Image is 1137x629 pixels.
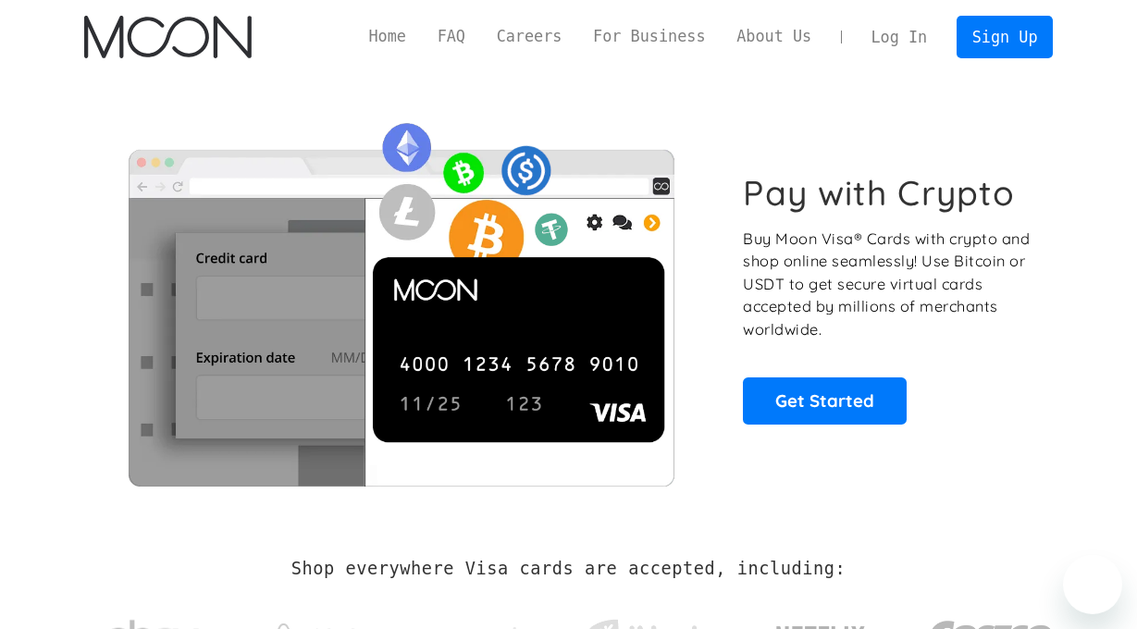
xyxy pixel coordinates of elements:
h2: Shop everywhere Visa cards are accepted, including: [291,559,846,579]
a: Careers [481,25,577,48]
a: home [84,16,252,58]
a: FAQ [422,25,481,48]
img: Moon Logo [84,16,252,58]
a: About Us [721,25,827,48]
a: Log In [856,17,943,57]
p: Buy Moon Visa® Cards with crypto and shop online seamlessly! Use Bitcoin or USDT to get secure vi... [743,228,1032,341]
a: Get Started [743,377,907,424]
a: Home [353,25,422,48]
h1: Pay with Crypto [743,172,1015,214]
img: Moon Cards let you spend your crypto anywhere Visa is accepted. [84,110,718,486]
iframe: Button to launch messaging window [1063,555,1122,614]
a: For Business [577,25,721,48]
a: Sign Up [957,16,1053,57]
